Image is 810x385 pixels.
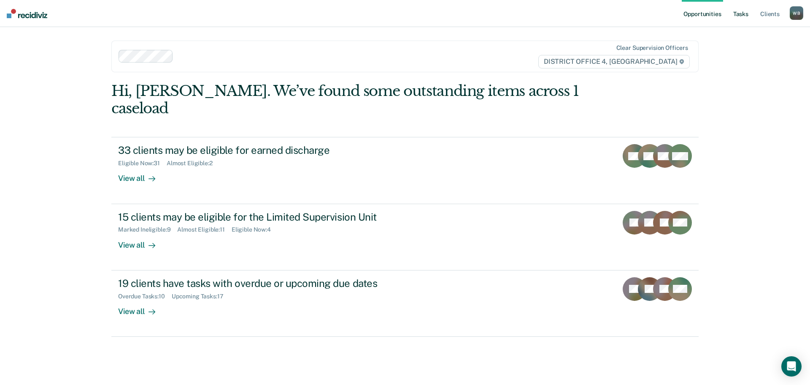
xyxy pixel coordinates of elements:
[118,300,165,316] div: View all
[172,293,230,300] div: Upcoming Tasks : 17
[118,160,167,167] div: Eligible Now : 31
[111,82,581,117] div: Hi, [PERSON_NAME]. We’ve found some outstanding items across 1 caseload
[111,137,699,204] a: 33 clients may be eligible for earned dischargeEligible Now:31Almost Eligible:2View all
[118,277,414,289] div: 19 clients have tasks with overdue or upcoming due dates
[177,226,232,233] div: Almost Eligible : 11
[118,293,172,300] div: Overdue Tasks : 10
[167,160,219,167] div: Almost Eligible : 2
[111,204,699,270] a: 15 clients may be eligible for the Limited Supervision UnitMarked Ineligible:9Almost Eligible:11E...
[118,167,165,183] div: View all
[118,233,165,250] div: View all
[790,6,803,20] div: W B
[7,9,47,18] img: Recidiviz
[781,356,802,377] div: Open Intercom Messenger
[616,44,688,52] div: Clear supervision officers
[118,211,414,223] div: 15 clients may be eligible for the Limited Supervision Unit
[232,226,278,233] div: Eligible Now : 4
[790,6,803,20] button: WB
[111,270,699,337] a: 19 clients have tasks with overdue or upcoming due datesOverdue Tasks:10Upcoming Tasks:17View all
[538,55,690,68] span: DISTRICT OFFICE 4, [GEOGRAPHIC_DATA]
[118,144,414,156] div: 33 clients may be eligible for earned discharge
[118,226,177,233] div: Marked Ineligible : 9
